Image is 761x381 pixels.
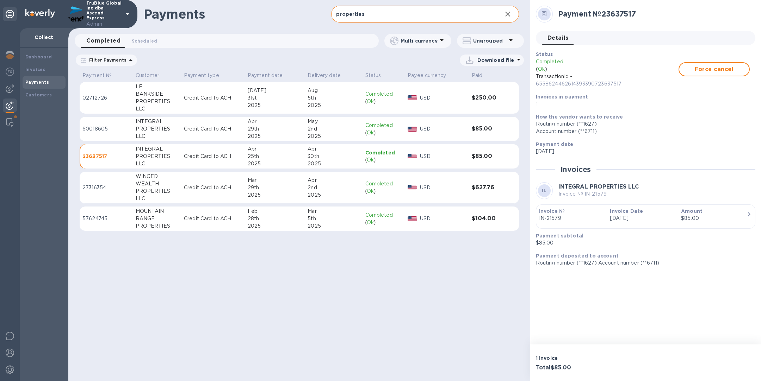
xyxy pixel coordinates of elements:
b: Dashboard [25,54,52,59]
p: USD [420,215,466,222]
p: Multi currency [401,37,438,44]
span: Scheduled [132,37,157,45]
p: Filter Payments [86,57,126,63]
div: Apr [308,145,359,153]
div: 2nd [308,125,359,133]
p: ( ) [536,65,679,73]
p: Ok [367,98,374,105]
p: Ungrouped [473,37,507,44]
div: Apr [308,177,359,184]
div: LLC [136,195,179,202]
img: Foreign exchange [6,68,14,76]
div: PROPERTIES [136,98,179,105]
p: Credit Card to ACH [184,94,242,102]
div: Unpin categories [3,7,17,21]
img: USD [408,127,417,132]
p: [DATE] [610,215,675,222]
p: Download file [477,57,514,64]
img: USD [408,216,417,221]
div: 2025 [308,222,359,230]
b: Amount [681,208,703,214]
div: MOUNTAIN [136,208,179,215]
div: PROPERTIES [136,188,179,195]
p: USD [420,94,466,102]
div: ( ) [365,156,402,164]
div: PROPERTIES [136,125,179,133]
h2: Payment № 23637517 [558,9,750,18]
span: Delivery date [308,72,350,79]
div: Mar [248,177,302,184]
div: Apr [248,145,302,153]
h3: $85.00 [472,126,502,132]
p: Invoice № IN-21579 [558,190,639,198]
div: 5th [308,215,359,222]
p: USD [420,125,466,133]
div: 28th [248,215,302,222]
b: Invoice № [539,208,565,214]
b: Payment subtotal [536,233,583,239]
span: Force cancel [685,65,743,74]
span: Payee currency [408,72,455,79]
div: [DATE] [248,87,302,94]
span: Payment date [248,72,292,79]
b: Payment date [536,141,574,147]
div: 2025 [308,160,359,167]
p: Credit Card to ACH [184,153,242,160]
div: Account number (**6711) [536,128,750,135]
img: Logo [25,9,55,18]
div: 25th [248,153,302,160]
p: Status [365,72,381,79]
div: 2025 [248,160,302,167]
p: 6558624462614393390723637517 [536,80,679,88]
p: Ok [367,129,374,136]
div: WEALTH [136,180,179,188]
h3: $85.00 [472,153,502,160]
div: 5th [308,94,359,102]
p: $85.00 [536,239,750,247]
p: 02712726 [82,94,130,102]
span: Completed [86,36,120,46]
div: Routing number (**1627) [536,120,750,128]
h3: $627.76 [472,184,502,191]
div: Apr [248,118,302,125]
p: IN-21579 [539,215,605,222]
p: Admin [86,20,122,28]
p: Ok [367,219,374,226]
div: Mar [308,208,359,215]
p: Completed [365,122,402,129]
span: Payment type [184,72,228,79]
div: 31st [248,94,302,102]
div: WINGED [136,173,179,180]
h3: Total $85.00 [536,364,643,371]
div: 2025 [248,191,302,199]
p: Completed [365,90,402,98]
div: PROPERTIES [136,153,179,160]
div: INTEGRAL [136,145,179,153]
p: Completed [365,211,402,219]
div: LLC [136,105,179,113]
p: Collect [25,34,63,41]
p: USD [420,184,466,191]
div: 2025 [248,102,302,109]
p: Payment type [184,72,219,79]
button: Invoice №IN-21579Invoice Date[DATE]Amount$85.00 [536,204,755,229]
p: Credit Card to ACH [184,215,242,222]
span: Details [547,33,569,43]
div: ( ) [365,98,402,105]
p: Customer [136,72,160,79]
div: $85.00 [681,215,747,222]
p: 57624745 [82,215,130,222]
span: Paid [472,72,492,79]
div: 2nd [308,184,359,191]
div: RANGE [136,215,179,222]
div: Feb [248,208,302,215]
b: Payments [25,80,49,85]
p: Credit Card to ACH [184,184,242,191]
b: Invoice Date [610,208,643,214]
div: LF [136,83,179,90]
div: LLC [136,133,179,140]
p: Ok [367,188,374,195]
div: 2025 [308,133,359,140]
div: May [308,118,359,125]
p: Payment date [248,72,283,79]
